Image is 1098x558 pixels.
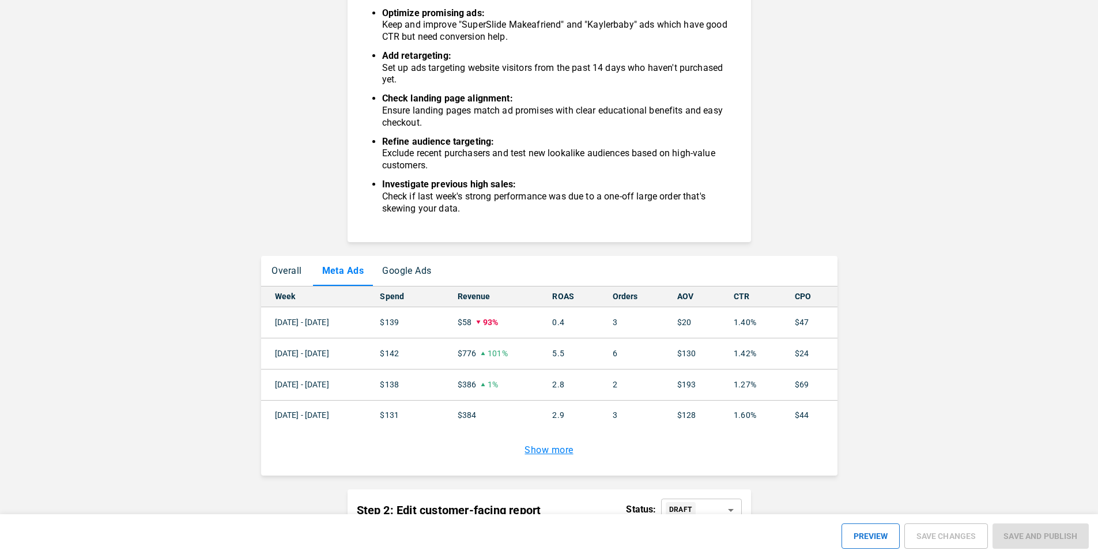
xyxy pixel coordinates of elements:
li: Ensure landing pages match ad promises with clear educational benefits and easy checkout. [382,93,728,129]
td: 2.8 [538,369,598,400]
td: 1.40% [720,307,781,338]
td: $128 [663,400,720,429]
strong: Refine audience targeting: [382,136,495,147]
p: $776 [458,348,477,360]
button: Meta Ads [313,256,373,286]
th: ROAS [538,286,598,307]
p: Step 2: Edit customer-facing report [357,502,541,519]
strong: Check landing page alignment: [382,93,513,104]
td: $131 [366,400,443,429]
td: $69 [781,369,837,400]
td: $138 [366,369,443,400]
th: CTR [720,286,781,307]
td: $142 [366,338,443,369]
p: Status: [626,504,656,516]
td: 1.42% [720,338,781,369]
td: [DATE] - [DATE] [261,400,367,429]
td: 2.9 [538,400,598,429]
th: AOV [663,286,720,307]
td: [DATE] - [DATE] [261,369,367,400]
th: Revenue [444,286,539,307]
td: $193 [663,369,720,400]
td: 3 [599,307,663,338]
p: 93% [483,316,498,329]
td: 1.60% [720,400,781,429]
li: Check if last week's strong performance was due to a one-off large order that's skewing your data. [382,179,728,214]
button: PREVIEW [842,523,900,549]
p: $386 [458,379,477,391]
td: [DATE] - [DATE] [261,307,367,338]
td: 6 [599,338,663,369]
strong: Optimize promising ads: [382,7,485,18]
strong: Investigate previous high sales: [382,179,516,190]
td: 5.5 [538,338,598,369]
td: 3 [599,400,663,429]
li: Keep and improve "SuperSlide Makeafriend" and "Kaylerbaby" ads which have good CTR but need conve... [382,7,728,43]
td: $130 [663,338,720,369]
p: 101% [488,348,508,360]
td: 1.27% [720,369,781,400]
strong: Add retargeting: [382,50,451,61]
td: $47 [781,307,837,338]
th: Orders [599,286,663,307]
td: 0.4 [538,307,598,338]
td: $139 [366,307,443,338]
th: Week [261,286,367,307]
button: Google Ads [373,256,441,286]
th: Spend [366,286,443,307]
td: $44 [781,400,837,429]
p: 1% [488,379,498,391]
li: Exclude recent purchasers and test new lookalike audiences based on high-value customers. [382,136,728,172]
th: CPO [781,286,837,307]
p: $58 [458,316,471,329]
td: 2 [599,369,663,400]
button: Show more [520,439,578,462]
td: $384 [444,400,539,429]
button: Overall [261,256,313,286]
div: DRAFT [666,502,696,518]
td: $24 [781,338,837,369]
li: Set up ads targeting website visitors from the past 14 days who haven't purchased yet. [382,50,728,86]
td: [DATE] - [DATE] [261,338,367,369]
td: $20 [663,307,720,338]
